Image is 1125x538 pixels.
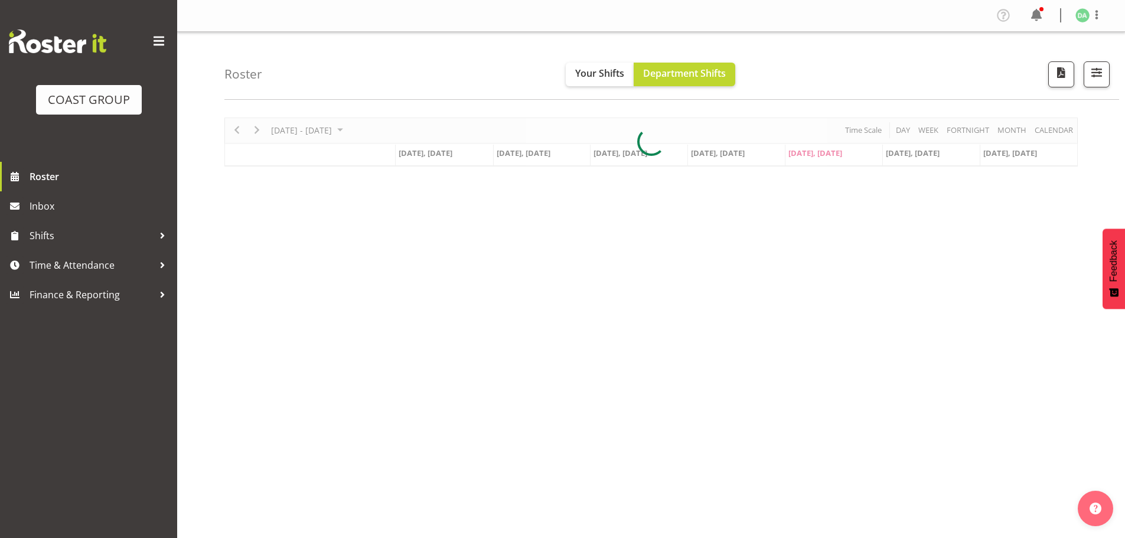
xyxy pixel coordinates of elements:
[643,67,726,80] span: Department Shifts
[30,168,171,185] span: Roster
[566,63,634,86] button: Your Shifts
[1103,229,1125,309] button: Feedback - Show survey
[30,256,154,274] span: Time & Attendance
[30,286,154,304] span: Finance & Reporting
[1090,503,1101,514] img: help-xxl-2.png
[1108,240,1119,282] span: Feedback
[30,197,171,215] span: Inbox
[634,63,735,86] button: Department Shifts
[48,91,130,109] div: COAST GROUP
[1075,8,1090,22] img: daniel-an1132.jpg
[1084,61,1110,87] button: Filter Shifts
[1048,61,1074,87] button: Download a PDF of the roster according to the set date range.
[9,30,106,53] img: Rosterit website logo
[575,67,624,80] span: Your Shifts
[30,227,154,244] span: Shifts
[224,67,262,81] h4: Roster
